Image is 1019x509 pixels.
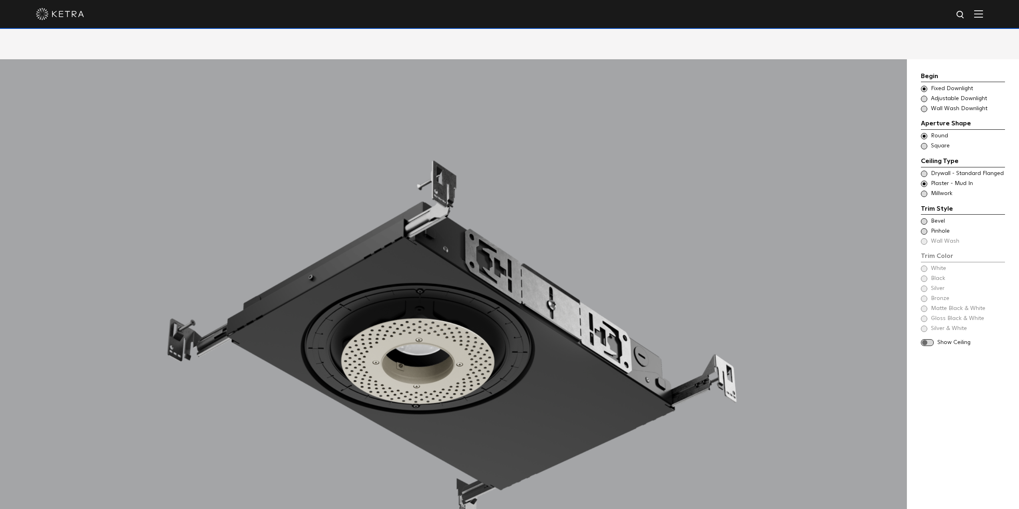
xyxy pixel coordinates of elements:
[931,217,1004,225] span: Bevel
[974,10,983,18] img: Hamburger%20Nav.svg
[931,190,1004,198] span: Millwork
[921,119,1005,130] div: Aperture Shape
[931,142,1004,150] span: Square
[931,85,1004,93] span: Fixed Downlight
[937,339,1005,347] span: Show Ceiling
[931,95,1004,103] span: Adjustable Downlight
[931,227,1004,235] span: Pinhole
[931,170,1004,178] span: Drywall - Standard Flanged
[956,10,966,20] img: search icon
[931,180,1004,188] span: Plaster - Mud In
[931,105,1004,113] span: Wall Wash Downlight
[921,204,1005,215] div: Trim Style
[931,132,1004,140] span: Round
[921,156,1005,167] div: Ceiling Type
[921,71,1005,82] div: Begin
[36,8,84,20] img: ketra-logo-2019-white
